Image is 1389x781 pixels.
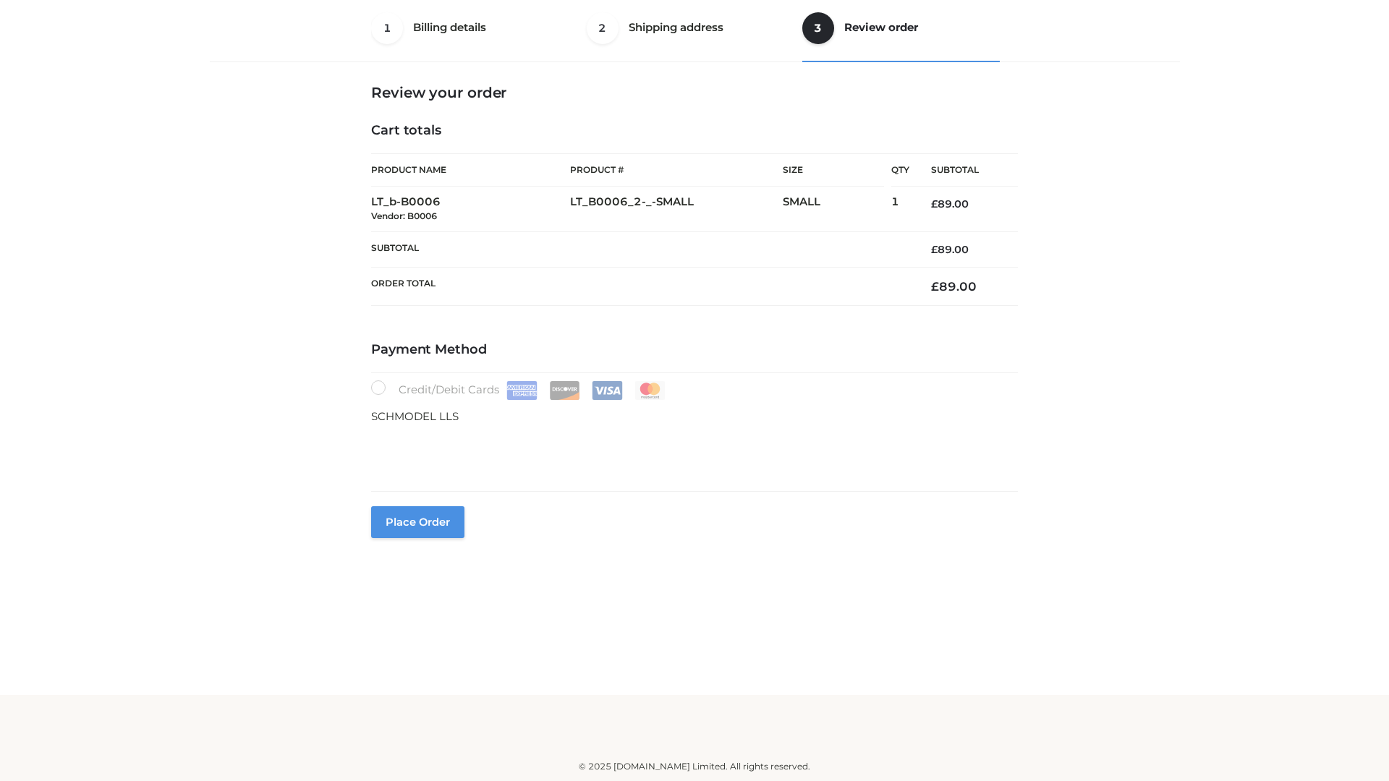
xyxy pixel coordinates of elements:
[931,197,938,210] span: £
[215,759,1174,774] div: © 2025 [DOMAIN_NAME] Limited. All rights reserved.
[931,197,969,210] bdi: 89.00
[371,187,570,232] td: LT_b-B0006
[371,153,570,187] th: Product Name
[931,243,938,256] span: £
[368,422,1015,475] iframe: Secure payment input frame
[371,84,1018,101] h3: Review your order
[371,342,1018,358] h4: Payment Method
[371,268,909,306] th: Order Total
[931,279,939,294] span: £
[570,153,783,187] th: Product #
[506,381,538,400] img: Amex
[931,243,969,256] bdi: 89.00
[371,407,1018,426] p: SCHMODEL LLS
[891,187,909,232] td: 1
[634,381,666,400] img: Mastercard
[371,506,464,538] button: Place order
[371,210,437,221] small: Vendor: B0006
[371,231,909,267] th: Subtotal
[371,123,1018,139] h4: Cart totals
[549,381,580,400] img: Discover
[909,154,1018,187] th: Subtotal
[891,153,909,187] th: Qty
[570,187,783,232] td: LT_B0006_2-_-SMALL
[592,381,623,400] img: Visa
[783,154,884,187] th: Size
[371,380,667,400] label: Credit/Debit Cards
[783,187,891,232] td: SMALL
[931,279,977,294] bdi: 89.00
